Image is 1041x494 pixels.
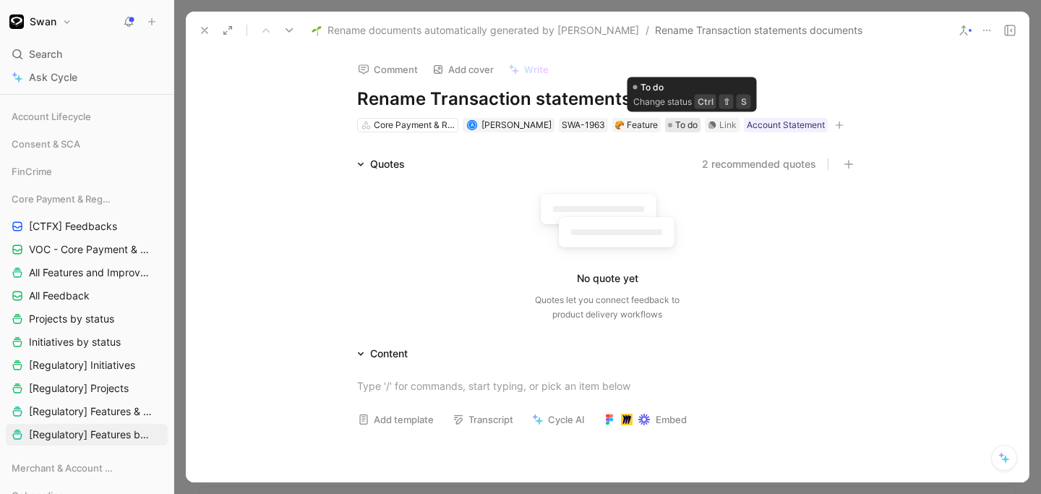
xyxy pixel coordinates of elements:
span: [PERSON_NAME] [481,119,552,130]
span: Core Payment & Regulatory [12,192,113,206]
a: All Feedback [6,285,168,307]
span: Projects by status [29,312,114,326]
div: Link [719,118,737,132]
div: Core Payment & Regulatory [6,188,168,210]
span: [Regulatory] Initiatives [29,358,135,372]
button: Add template [351,409,440,430]
a: VOC - Core Payment & Regulatory [6,239,168,260]
a: All Features and Improvements by status [6,262,168,284]
a: [Regulatory] Features & Improvements [6,401,168,422]
div: Core Payment & Regulatory [374,118,455,132]
img: 🌱 [312,25,322,35]
img: Swan [9,14,24,29]
span: Merchant & Account Funding [12,461,113,475]
span: Search [29,46,62,63]
div: SWA-1963 [562,118,605,132]
a: [Regulatory] Features by category [6,424,168,446]
div: Quotes [351,156,411,173]
button: Add cover [426,59,500,80]
div: A [468,121,476,129]
a: Projects by status [6,308,168,330]
span: To do [675,118,698,132]
span: Account Lifecycle [12,109,91,124]
span: Initiatives by status [29,335,121,349]
div: Quotes let you connect feedback to product delivery workflows [535,293,680,322]
span: [Regulatory] Features by category [29,427,151,442]
span: Write [524,63,549,76]
div: Consent & SCA [6,133,168,155]
span: Consent & SCA [12,137,80,151]
div: FinCrime [6,161,168,182]
span: Rename documents automatically generated by [PERSON_NAME] [327,22,639,39]
div: Quotes [370,156,405,173]
div: No quote yet [577,270,638,287]
span: [Regulatory] Features & Improvements [29,404,152,419]
div: Consent & SCA [6,133,168,159]
div: 🥐Feature [612,118,661,132]
button: Comment [351,59,424,80]
span: All Features and Improvements by status [29,265,153,280]
img: 🥐 [615,121,624,129]
span: VOC - Core Payment & Regulatory [29,242,151,257]
div: Account Statement [747,118,825,132]
button: SwanSwan [6,12,75,32]
div: Content [370,345,408,362]
button: 2 recommended quotes [702,156,816,173]
span: Rename Transaction statements documents [655,22,862,39]
span: [CTFX] Feedbacks [29,219,117,234]
span: [Regulatory] Projects [29,381,129,396]
div: To do [665,118,701,132]
a: [Regulatory] Projects [6,378,168,399]
div: Account Lifecycle [6,106,168,132]
div: Search [6,43,168,65]
button: 🌱Rename documents automatically generated by [PERSON_NAME] [308,22,643,39]
span: Ask Cycle [29,69,77,86]
h1: Swan [30,15,56,28]
h1: Rename Transaction statements documents [357,88,857,111]
div: Merchant & Account Funding [6,457,168,483]
a: [CTFX] Feedbacks [6,216,168,237]
div: Core Payment & Regulatory[CTFX] FeedbacksVOC - Core Payment & RegulatoryAll Features and Improvem... [6,188,168,446]
span: FinCrime [12,164,52,179]
a: Ask Cycle [6,67,168,88]
a: [Regulatory] Initiatives [6,354,168,376]
button: Write [502,59,555,80]
span: / [646,22,649,39]
button: Cycle AI [526,409,591,430]
button: Transcript [446,409,520,430]
a: Initiatives by status [6,331,168,353]
div: FinCrime [6,161,168,187]
span: All Feedback [29,289,90,303]
div: Feature [615,118,658,132]
div: Account Lifecycle [6,106,168,127]
div: Content [351,345,414,362]
button: Embed [597,409,693,430]
div: Merchant & Account Funding [6,457,168,479]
